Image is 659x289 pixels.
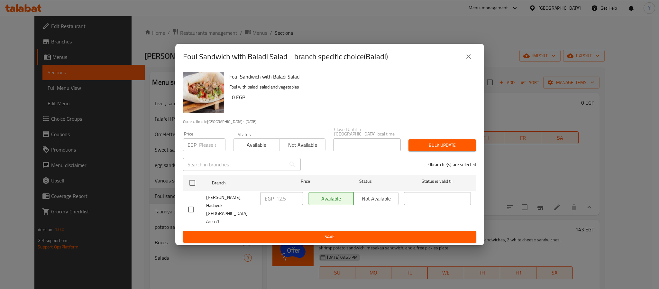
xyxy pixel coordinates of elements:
[414,141,471,149] span: Bulk update
[282,140,323,150] span: Not available
[212,179,279,187] span: Branch
[183,119,476,125] p: Current time in [GEOGRAPHIC_DATA] is [DATE]
[183,72,224,113] img: Foul Sandwich with Baladi Salad
[404,177,471,185] span: Status is valid till
[229,72,471,81] h6: Foul Sandwich with Baladi Salad
[284,177,327,185] span: Price
[265,195,274,202] p: EGP
[233,138,279,151] button: Available
[408,139,476,151] button: Bulk update
[236,140,277,150] span: Available
[183,51,388,62] h2: Foul Sandwich with Baladi Salad - branch specific choice(Baladi)
[428,161,476,168] p: 0 branche(s) are selected
[332,177,399,185] span: Status
[188,141,197,149] p: EGP
[279,138,325,151] button: Not available
[229,83,471,91] p: Foul with baladi salad and vegetables
[183,231,476,243] button: Save
[276,192,303,205] input: Please enter price
[206,193,255,226] span: [PERSON_NAME], Hadayek [GEOGRAPHIC_DATA] - Area ك
[183,158,286,171] input: Search in branches
[461,49,476,64] button: close
[232,93,471,102] h6: 0 EGP
[199,138,225,151] input: Please enter price
[188,233,471,241] span: Save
